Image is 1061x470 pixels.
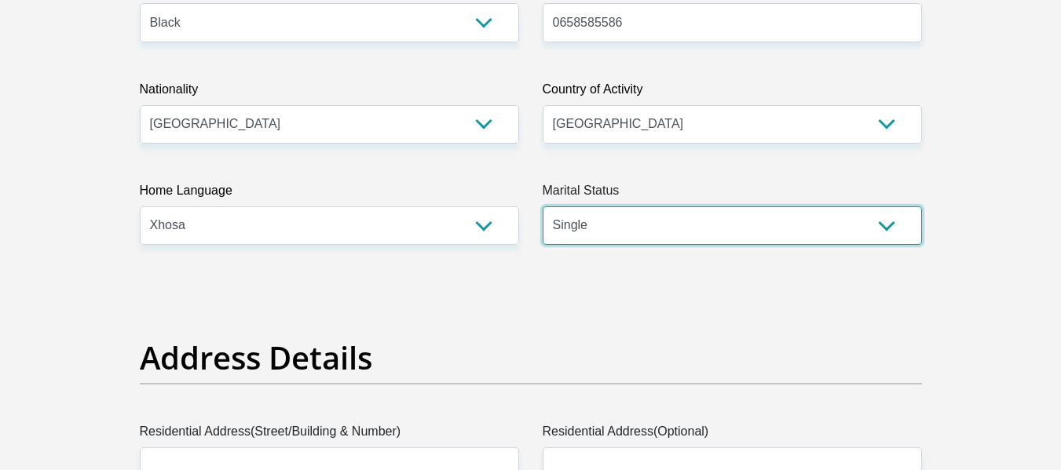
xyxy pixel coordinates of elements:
[140,80,519,105] label: Nationality
[140,422,519,447] label: Residential Address(Street/Building & Number)
[543,181,922,206] label: Marital Status
[140,339,922,377] h2: Address Details
[140,181,519,206] label: Home Language
[543,80,922,105] label: Country of Activity
[543,422,922,447] label: Residential Address(Optional)
[543,3,922,42] input: Contact Number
